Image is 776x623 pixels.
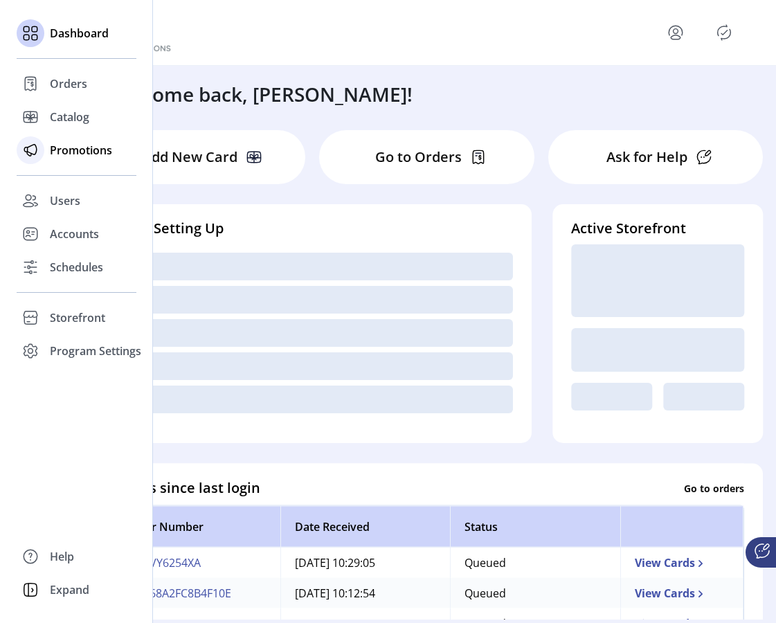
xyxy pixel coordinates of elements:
[606,147,687,168] p: Ask for Help
[280,578,451,608] td: [DATE] 10:12:54
[50,548,74,565] span: Help
[50,142,112,159] span: Promotions
[50,309,105,326] span: Storefront
[110,548,280,578] td: 10MJVY6254XA
[684,480,744,495] p: Go to orders
[450,578,620,608] td: Queued
[280,506,451,548] th: Date Received
[109,478,260,498] h4: Orders since last login
[571,218,744,239] h4: Active Storefront
[110,506,280,548] th: Order Number
[375,147,462,168] p: Go to Orders
[620,578,743,608] td: View Cards
[50,259,103,276] span: Schedules
[110,578,280,608] td: 589Z68A2FC8B4F10E
[450,506,620,548] th: Status
[50,109,89,125] span: Catalog
[450,548,620,578] td: Queued
[50,226,99,242] span: Accounts
[50,343,141,359] span: Program Settings
[620,548,743,578] td: View Cards
[50,25,109,42] span: Dashboard
[109,218,513,239] h4: Finish Setting Up
[50,581,89,598] span: Expand
[50,75,87,92] span: Orders
[108,80,413,109] h3: Welcome back, [PERSON_NAME]!
[665,21,687,44] button: menu
[50,192,80,209] span: Users
[713,21,735,44] button: Publisher Panel
[143,147,237,168] p: Add New Card
[280,548,451,578] td: [DATE] 10:29:05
